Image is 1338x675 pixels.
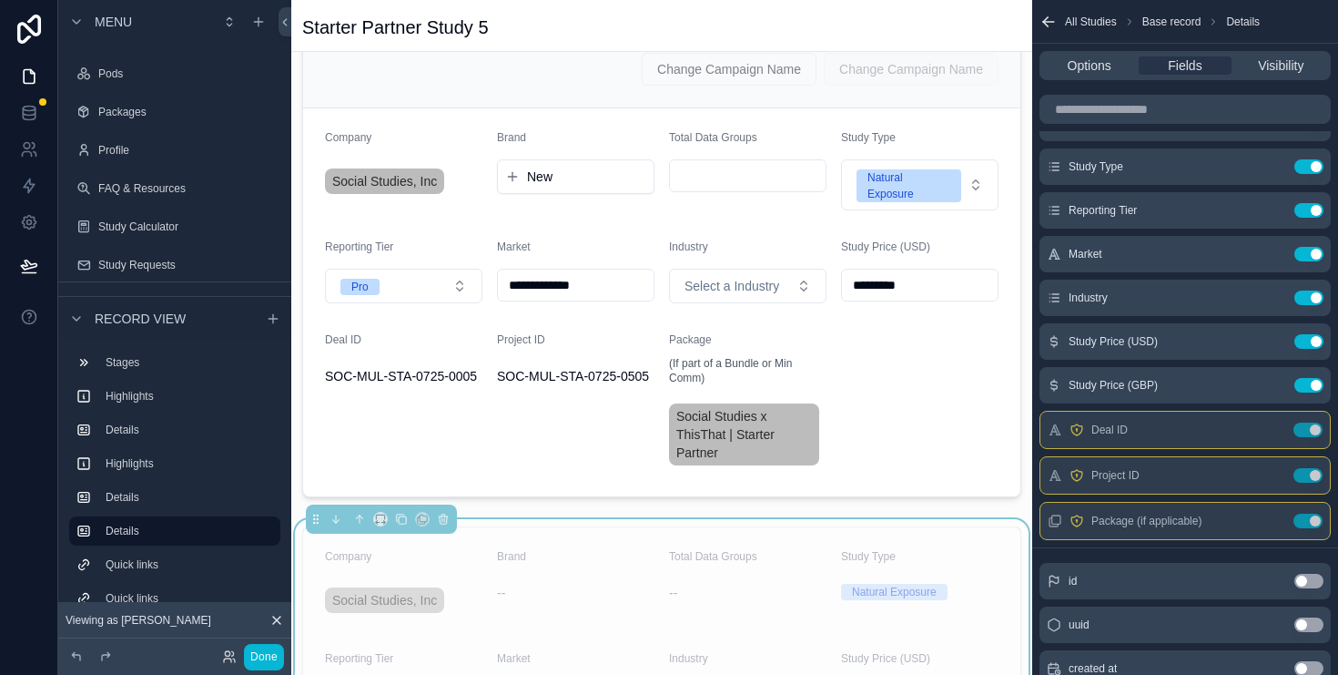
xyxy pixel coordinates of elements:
[325,588,444,613] a: Social Studies, Inc
[106,355,273,370] label: Stages
[1091,468,1140,483] span: Project ID
[69,174,280,203] a: FAQ & Resources
[1069,378,1158,393] span: Study Price (GBP)
[1168,56,1201,75] span: Fields
[106,524,266,538] label: Details
[325,550,371,563] span: Company
[98,143,277,158] label: Profile
[106,389,273,404] label: Highlights
[106,557,273,572] label: Quick links
[1091,514,1201,528] span: Package (if applicable)
[497,584,505,602] span: --
[669,584,677,602] span: --
[1065,15,1117,29] span: All Studies
[1258,56,1303,75] span: Visibility
[106,423,273,437] label: Details
[1069,247,1102,261] span: Market
[1069,334,1158,349] span: Study Price (USD)
[95,309,186,327] span: Record view
[852,584,937,600] div: Natural Exposure
[69,59,280,88] a: Pods
[841,652,930,665] span: Study Price (USD)
[98,105,277,119] label: Packages
[69,97,280,127] a: Packages
[1226,15,1260,29] span: Details
[1091,423,1128,437] span: Deal ID
[1142,15,1201,29] span: Base record
[58,340,291,609] div: scrollable content
[66,613,211,628] span: Viewing as [PERSON_NAME]
[69,212,280,241] a: Study Calculator
[69,136,280,165] a: Profile
[497,550,526,563] span: Brand
[497,652,531,665] span: Market
[325,652,393,665] span: Reporting Tier
[841,550,896,563] span: Study Type
[332,591,437,609] span: Social Studies, Inc
[244,644,284,670] button: Done
[1069,618,1090,632] span: uuid
[1069,203,1137,218] span: Reporting Tier
[669,652,708,665] span: Industry
[302,15,489,40] h1: Starter Partner Study 5
[1069,291,1108,305] span: Industry
[98,66,277,81] label: Pods
[1069,574,1077,588] span: id
[106,591,273,606] label: Quick links
[95,295,190,313] span: Hidden pages
[98,220,277,234] label: Study Calculator
[95,13,132,31] span: Menu
[98,258,277,272] label: Study Requests
[98,181,277,196] label: FAQ & Resources
[1068,56,1111,75] span: Options
[1069,159,1123,174] span: Study Type
[106,456,273,471] label: Highlights
[106,490,273,505] label: Details
[669,550,757,563] span: Total Data Groups
[69,251,280,280] a: Study Requests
